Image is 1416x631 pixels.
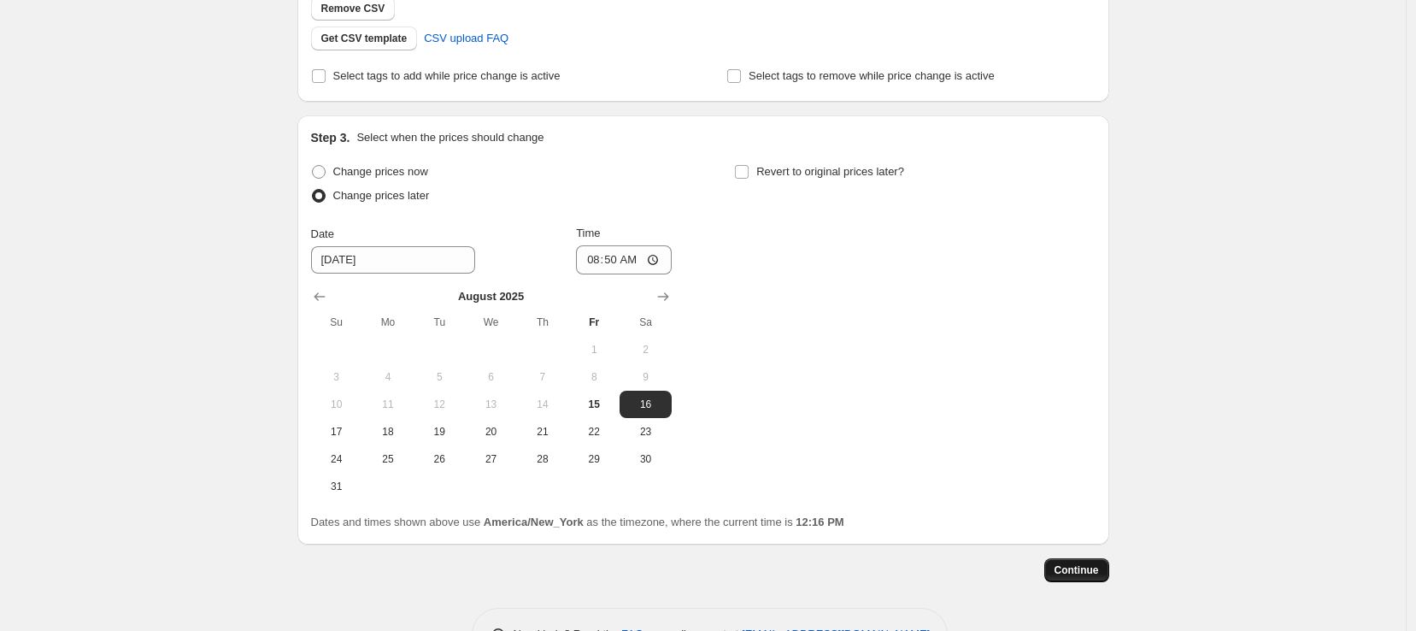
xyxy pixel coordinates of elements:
p: Select when the prices should change [356,129,543,146]
button: Tuesday August 19 2025 [414,418,465,445]
span: Select tags to remove while price change is active [749,69,995,82]
span: 15 [575,398,613,411]
span: 27 [472,452,509,466]
button: Get CSV template [311,27,418,50]
button: Continue [1044,558,1109,582]
button: Show previous month, July 2025 [308,285,332,309]
button: Monday August 25 2025 [362,445,414,473]
span: 18 [369,425,407,439]
th: Thursday [517,309,568,336]
span: Date [311,227,334,240]
span: 22 [575,425,613,439]
th: Monday [362,309,414,336]
b: 12:16 PM [796,516,843,528]
span: 9 [626,370,664,384]
span: 19 [420,425,458,439]
h2: Step 3. [311,129,350,146]
button: Monday August 4 2025 [362,363,414,391]
span: Select tags to add while price change is active [333,69,561,82]
button: Thursday August 28 2025 [517,445,568,473]
button: Saturday August 16 2025 [620,391,671,418]
th: Friday [568,309,620,336]
span: 21 [524,425,561,439]
button: Wednesday August 13 2025 [465,391,516,418]
span: 16 [626,398,664,411]
span: 30 [626,452,664,466]
button: Thursday August 14 2025 [517,391,568,418]
span: Dates and times shown above use as the timezone, where the current time is [311,516,844,528]
button: Tuesday August 12 2025 [414,391,465,418]
button: Friday August 29 2025 [568,445,620,473]
span: 23 [626,425,664,439]
button: Monday August 18 2025 [362,418,414,445]
button: Saturday August 9 2025 [620,363,671,391]
span: Time [576,227,600,239]
button: Wednesday August 20 2025 [465,418,516,445]
th: Tuesday [414,309,465,336]
b: America/New_York [484,516,584,528]
span: 3 [318,370,355,384]
button: Saturday August 23 2025 [620,418,671,445]
span: 8 [575,370,613,384]
span: Remove CSV [321,2,385,15]
span: 2 [626,343,664,357]
span: 7 [524,370,561,384]
th: Sunday [311,309,362,336]
input: 12:00 [576,245,672,274]
th: Wednesday [465,309,516,336]
span: We [472,315,509,329]
button: Thursday August 7 2025 [517,363,568,391]
button: Show next month, September 2025 [651,285,675,309]
button: Tuesday August 5 2025 [414,363,465,391]
span: Th [524,315,561,329]
span: Change prices later [333,189,430,202]
span: 5 [420,370,458,384]
button: Friday August 1 2025 [568,336,620,363]
span: 20 [472,425,509,439]
span: 25 [369,452,407,466]
button: Sunday August 17 2025 [311,418,362,445]
span: Change prices now [333,165,428,178]
span: Tu [420,315,458,329]
a: CSV upload FAQ [414,25,519,52]
input: 8/15/2025 [311,246,475,274]
span: Continue [1055,563,1099,577]
span: Sa [626,315,664,329]
span: 13 [472,398,509,411]
span: 12 [420,398,458,411]
button: Wednesday August 27 2025 [465,445,516,473]
button: Sunday August 31 2025 [311,473,362,500]
button: Saturday August 30 2025 [620,445,671,473]
span: 31 [318,480,355,493]
span: Revert to original prices later? [756,165,904,178]
button: Today Friday August 15 2025 [568,391,620,418]
span: CSV upload FAQ [424,30,508,47]
span: 29 [575,452,613,466]
th: Saturday [620,309,671,336]
button: Saturday August 2 2025 [620,336,671,363]
span: Get CSV template [321,32,408,45]
span: 26 [420,452,458,466]
span: 17 [318,425,355,439]
span: 10 [318,398,355,411]
button: Sunday August 10 2025 [311,391,362,418]
button: Friday August 22 2025 [568,418,620,445]
button: Sunday August 24 2025 [311,445,362,473]
span: 11 [369,398,407,411]
button: Wednesday August 6 2025 [465,363,516,391]
span: 6 [472,370,509,384]
span: 28 [524,452,561,466]
button: Tuesday August 26 2025 [414,445,465,473]
button: Sunday August 3 2025 [311,363,362,391]
span: Mo [369,315,407,329]
button: Monday August 11 2025 [362,391,414,418]
span: Fr [575,315,613,329]
span: Su [318,315,355,329]
button: Friday August 8 2025 [568,363,620,391]
span: 24 [318,452,355,466]
span: 4 [369,370,407,384]
span: 14 [524,398,561,411]
span: 1 [575,343,613,357]
button: Thursday August 21 2025 [517,418,568,445]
